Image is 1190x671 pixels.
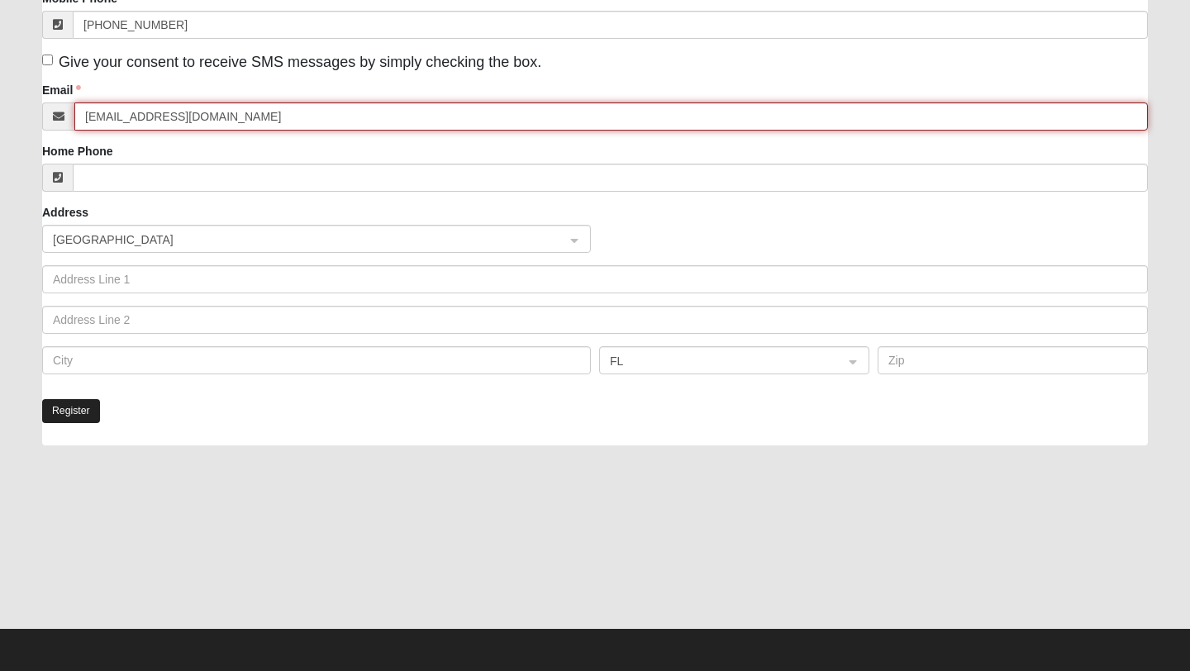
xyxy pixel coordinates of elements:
input: Give your consent to receive SMS messages by simply checking the box. [42,55,53,65]
label: Email [42,82,81,98]
span: United States [53,231,550,249]
input: Zip [878,346,1148,374]
span: FL [610,352,829,370]
input: Address Line 1 [42,265,1148,293]
label: Home Phone [42,143,113,159]
span: Give your consent to receive SMS messages by simply checking the box. [59,54,541,70]
label: Address [42,204,88,221]
input: Address Line 2 [42,306,1148,334]
button: Register [42,399,100,423]
input: City [42,346,591,374]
